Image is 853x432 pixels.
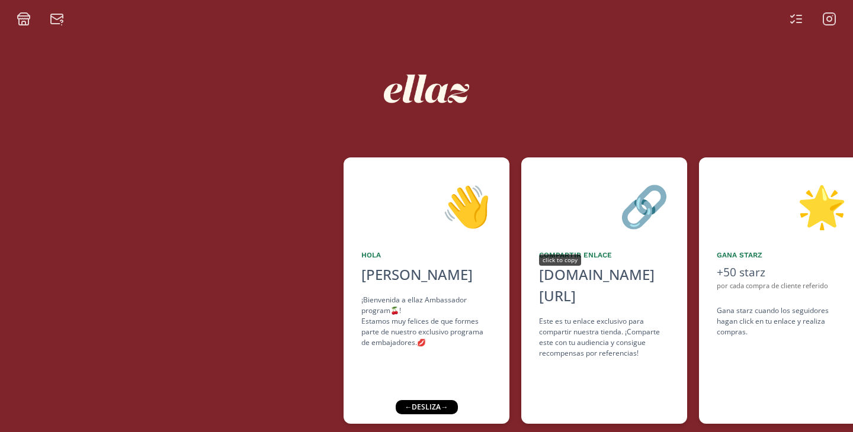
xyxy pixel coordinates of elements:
[395,400,457,414] div: ← desliza →
[717,305,847,337] div: Gana starz cuando los seguidores hagan click en tu enlace y realiza compras .
[361,250,492,260] div: Hola
[717,250,847,260] div: Gana starz
[717,175,847,236] div: 🌟
[361,295,492,348] div: ¡Bienvenida a ellaz Ambassador program🍒! Estamos muy felices de que formes parte de nuestro exclu...
[373,36,480,142] img: nKmKAABZpYV7
[539,175,669,236] div: 🔗
[717,264,847,281] div: +50 starz
[539,316,669,359] div: Este es tu enlace exclusivo para compartir nuestra tienda. ¡Comparte este con tu audiencia y cons...
[539,264,669,307] div: [DOMAIN_NAME][URL]
[539,254,581,266] div: click to copy
[361,264,492,285] div: [PERSON_NAME]
[361,175,492,236] div: 👋
[539,250,669,260] div: Compartir Enlace
[717,281,847,291] div: por cada compra de cliente referido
